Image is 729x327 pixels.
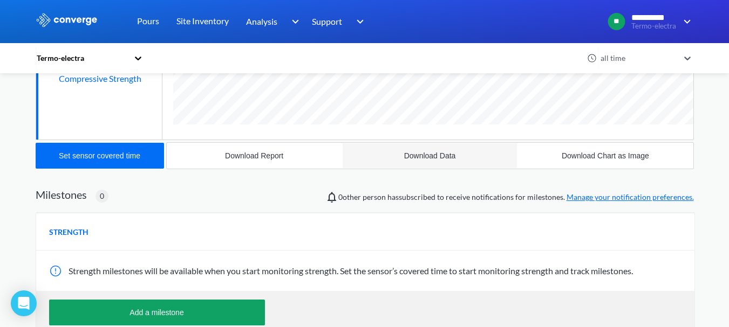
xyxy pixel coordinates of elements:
[342,143,517,169] button: Download Data
[338,191,694,203] span: person has subscribed to receive notifications for milestones.
[36,52,128,64] div: Termo-electra
[587,53,597,63] img: icon-clock.svg
[167,143,342,169] button: Download Report
[598,52,679,64] div: all time
[246,15,277,28] span: Analysis
[562,151,649,160] div: Download Chart as Image
[325,191,338,204] img: notifications-icon.svg
[225,151,283,160] div: Download Report
[11,290,37,316] div: Open Intercom Messenger
[36,13,98,27] img: logo_ewhite.svg
[338,192,361,201] span: 0 other
[631,22,677,30] span: Termo-electra
[49,226,88,238] span: STRENGTH
[100,190,104,202] span: 0
[284,15,302,28] img: downArrow.svg
[59,151,140,160] div: Set sensor covered time
[59,72,141,85] div: Compressive Strength
[36,188,87,201] h2: Milestones
[36,143,164,169] button: Set sensor covered time
[350,15,367,28] img: downArrow.svg
[567,192,694,201] a: Manage your notification preferences.
[517,143,693,169] button: Download Chart as Image
[69,266,633,276] span: Strength milestones will be available when you start monitoring strength. Set the sensor’s covere...
[312,15,342,28] span: Support
[404,151,456,160] div: Download Data
[49,300,265,325] button: Add a milestone
[677,15,694,28] img: downArrow.svg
